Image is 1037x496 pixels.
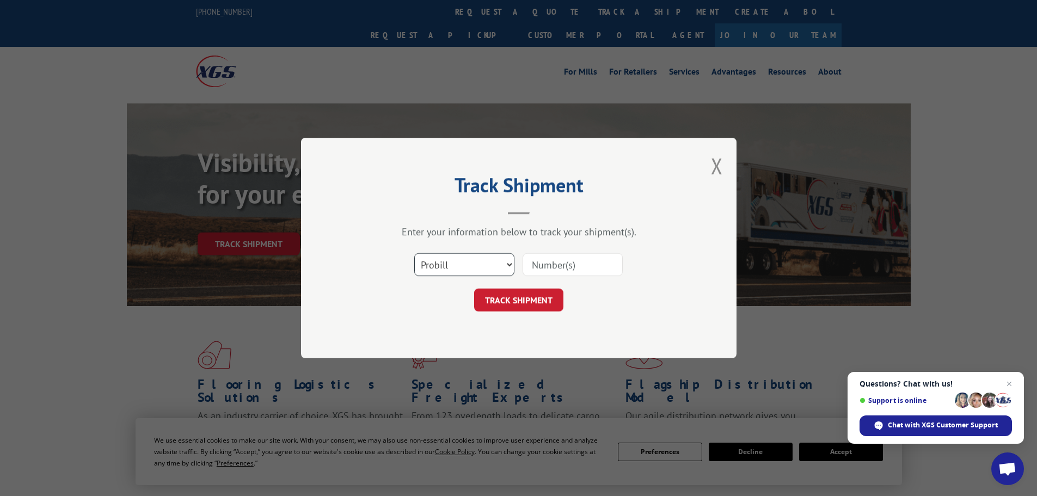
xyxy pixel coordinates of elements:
[711,151,723,180] button: Close modal
[888,420,998,430] span: Chat with XGS Customer Support
[355,225,682,238] div: Enter your information below to track your shipment(s).
[860,379,1012,388] span: Questions? Chat with us!
[523,253,623,276] input: Number(s)
[474,289,563,311] button: TRACK SHIPMENT
[860,415,1012,436] div: Chat with XGS Customer Support
[991,452,1024,485] div: Open chat
[860,396,951,405] span: Support is online
[1003,377,1016,390] span: Close chat
[355,177,682,198] h2: Track Shipment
